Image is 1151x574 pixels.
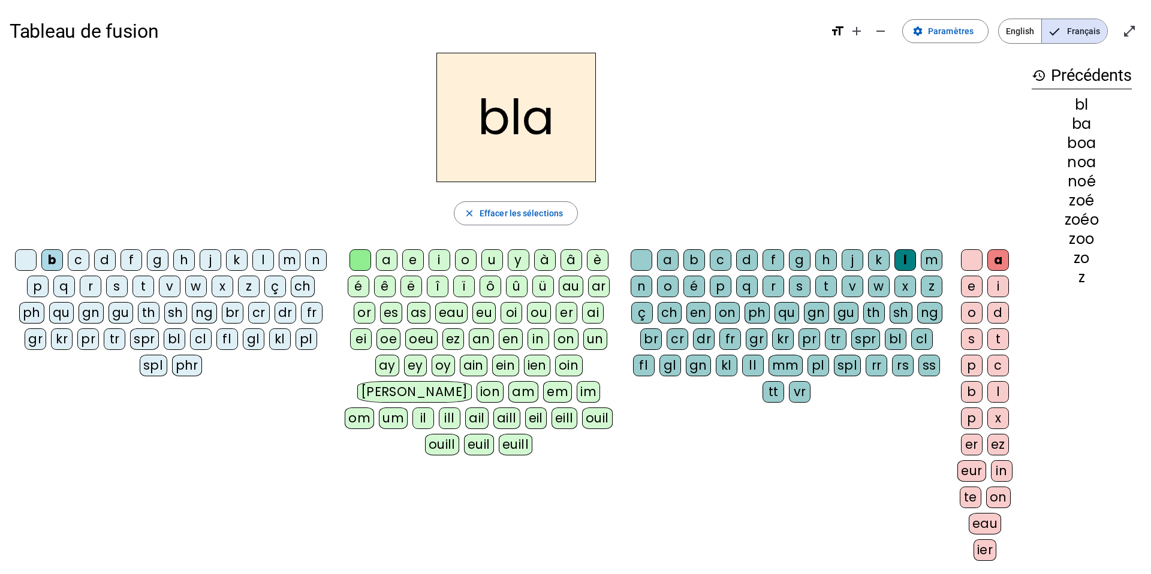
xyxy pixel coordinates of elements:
[19,302,44,324] div: ph
[736,249,758,271] div: d
[173,249,195,271] div: h
[659,355,681,376] div: gl
[745,302,770,324] div: ph
[79,302,104,324] div: gn
[138,302,159,324] div: th
[894,249,916,271] div: l
[961,328,983,350] div: s
[987,381,1009,403] div: l
[51,328,73,350] div: kr
[969,513,1002,534] div: eau
[825,328,846,350] div: tr
[799,328,820,350] div: pr
[493,407,520,429] div: aill
[631,302,653,324] div: ç
[41,249,63,271] div: b
[583,328,607,350] div: un
[164,328,185,350] div: bl
[789,249,810,271] div: g
[657,249,679,271] div: a
[742,355,764,376] div: ll
[960,487,981,508] div: te
[999,19,1041,43] span: English
[587,249,608,271] div: è
[439,407,460,429] div: ill
[464,434,494,455] div: euil
[987,302,1009,324] div: d
[248,302,270,324] div: cr
[789,381,810,403] div: vr
[577,381,600,403] div: im
[525,407,547,429] div: eil
[492,355,519,376] div: ein
[552,407,577,429] div: eill
[543,381,572,403] div: em
[869,19,893,43] button: Diminuer la taille de la police
[928,24,974,38] span: Paramètres
[686,355,711,376] div: gn
[77,328,99,350] div: pr
[736,276,758,297] div: q
[301,302,323,324] div: fr
[957,460,986,482] div: eur
[375,355,399,376] div: ay
[834,302,858,324] div: gu
[147,249,168,271] div: g
[775,302,799,324] div: qu
[716,355,737,376] div: kl
[528,328,549,350] div: in
[480,276,501,297] div: ô
[863,302,885,324] div: th
[911,328,933,350] div: cl
[192,302,217,324] div: ng
[631,276,652,297] div: n
[374,276,396,297] div: ê
[1032,98,1132,112] div: bl
[640,328,662,350] div: br
[1032,136,1132,150] div: boa
[892,355,914,376] div: rs
[917,302,942,324] div: ng
[402,249,424,271] div: e
[894,276,916,297] div: x
[222,302,243,324] div: br
[185,276,207,297] div: w
[407,302,430,324] div: as
[559,276,583,297] div: au
[555,355,583,376] div: oin
[109,302,133,324] div: gu
[10,12,821,50] h1: Tableau de fusion
[763,276,784,297] div: r
[159,276,180,297] div: v
[974,539,997,561] div: ier
[264,276,286,297] div: ç
[345,407,374,429] div: om
[851,328,880,350] div: spr
[350,328,372,350] div: ei
[436,53,596,182] h2: bla
[633,355,655,376] div: fl
[561,249,582,271] div: â
[902,19,989,43] button: Paramètres
[506,276,528,297] div: û
[348,276,369,297] div: é
[1032,232,1132,246] div: zoo
[710,276,731,297] div: p
[991,460,1013,482] div: in
[472,302,496,324] div: eu
[508,249,529,271] div: y
[1032,62,1132,89] h3: Précédents
[130,328,159,350] div: spr
[469,328,494,350] div: an
[499,328,523,350] div: en
[588,276,610,297] div: ar
[987,355,1009,376] div: c
[279,249,300,271] div: m
[683,249,705,271] div: b
[710,249,731,271] div: c
[427,276,448,297] div: î
[120,249,142,271] div: f
[269,328,291,350] div: kl
[460,355,488,376] div: ain
[719,328,741,350] div: fr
